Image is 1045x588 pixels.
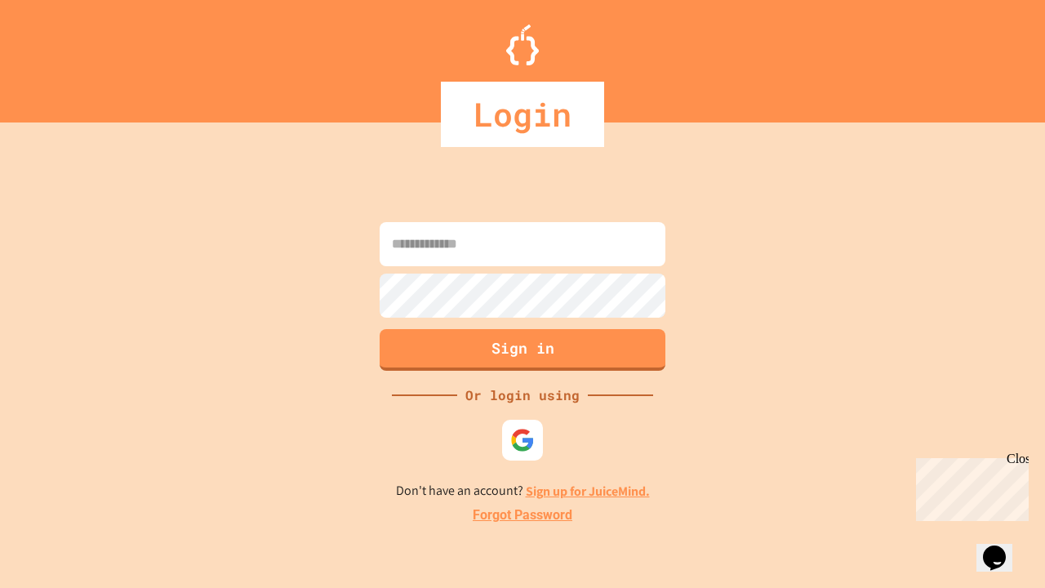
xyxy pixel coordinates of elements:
div: Chat with us now!Close [7,7,113,104]
img: google-icon.svg [510,428,535,452]
button: Sign in [380,329,665,371]
a: Forgot Password [473,506,572,525]
iframe: chat widget [976,523,1029,572]
p: Don't have an account? [396,481,650,501]
div: Or login using [457,385,588,405]
iframe: chat widget [909,452,1029,521]
div: Login [441,82,604,147]
a: Sign up for JuiceMind. [526,483,650,500]
img: Logo.svg [506,24,539,65]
